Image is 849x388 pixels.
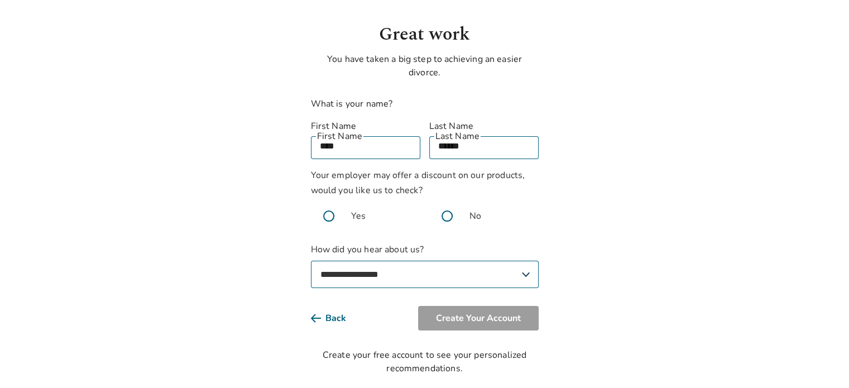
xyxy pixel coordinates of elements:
[311,348,539,375] div: Create your free account to see your personalized recommendations.
[351,209,366,223] span: Yes
[429,119,539,133] label: Last Name
[311,306,364,330] button: Back
[418,306,539,330] button: Create Your Account
[311,52,539,79] p: You have taken a big step to achieving an easier divorce.
[311,261,539,288] select: How did you hear about us?
[311,243,539,288] label: How did you hear about us?
[469,209,481,223] span: No
[311,119,420,133] label: First Name
[311,21,539,48] h1: Great work
[311,169,525,197] span: Your employer may offer a discount on our products, would you like us to check?
[793,334,849,388] iframe: Chat Widget
[311,98,393,110] label: What is your name?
